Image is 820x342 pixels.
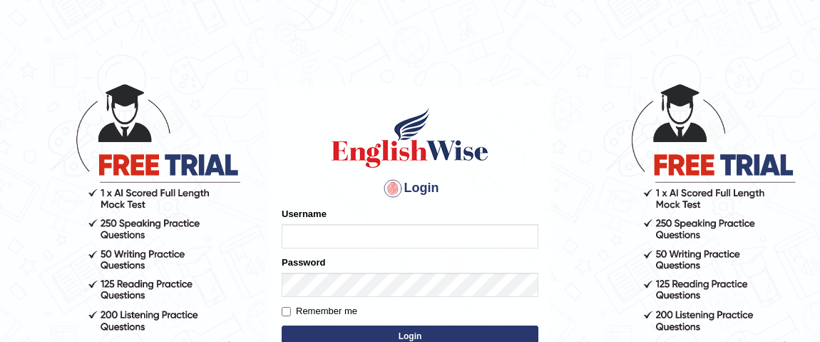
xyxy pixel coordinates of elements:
[282,304,357,318] label: Remember me
[282,256,325,269] label: Password
[282,177,538,200] h4: Login
[282,307,291,316] input: Remember me
[329,106,491,170] img: Logo of English Wise sign in for intelligent practice with AI
[282,207,327,221] label: Username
